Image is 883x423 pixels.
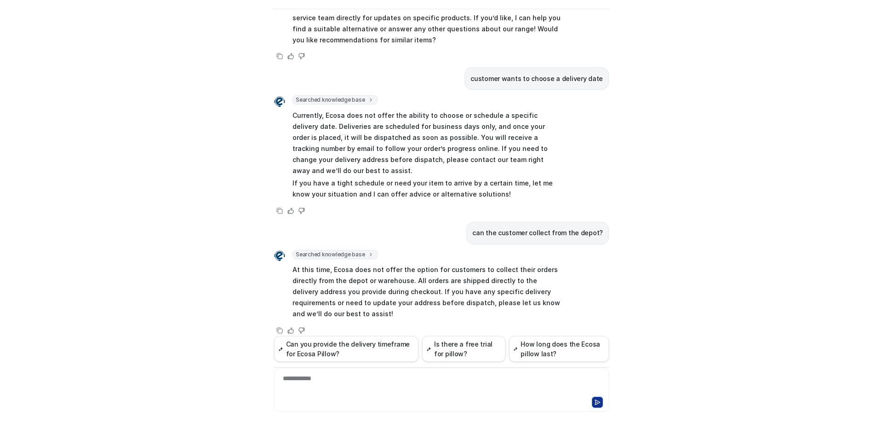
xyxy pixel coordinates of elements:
p: customer wants to choose a delivery date [470,73,603,84]
p: can the customer collect from the depot? [472,227,603,238]
button: How long does the Ecosa pillow last? [509,336,609,362]
span: Searched knowledge base [292,95,378,104]
button: Is there a free trial for pillow? [422,336,505,362]
img: Widget [274,96,285,107]
button: Can you provide the delivery timeframe for Ecosa Pillow? [274,336,419,362]
img: Widget [274,250,285,261]
p: If you have a tight schedule or need your item to arrive by a certain time, let me know your situ... [292,178,562,200]
p: At this time, Ecosa does not offer the option for customers to collect their orders directly from... [292,264,562,319]
span: Searched knowledge base [292,250,378,259]
p: Currently, Ecosa does not offer the ability to choose or schedule a specific delivery date. Deliv... [292,110,562,176]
